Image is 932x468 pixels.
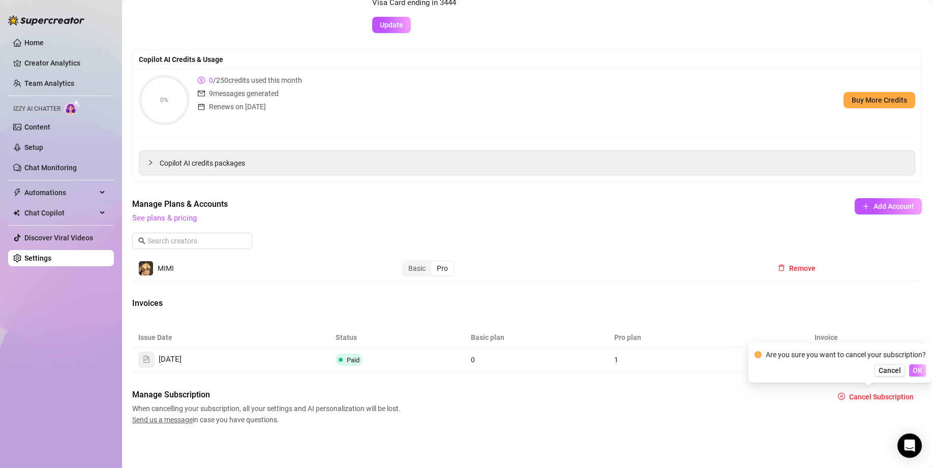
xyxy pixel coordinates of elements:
span: dollar-circle [198,75,205,86]
a: Discover Viral Videos [24,234,93,242]
button: Cancel Subscription [830,389,922,405]
div: segmented control [402,260,455,276]
a: Content [24,123,50,131]
div: Copilot AI Credits & Usage [139,54,915,65]
div: Pro [431,261,454,275]
button: Remove [770,260,824,276]
span: MIMI [158,264,174,272]
span: Chat Copilot [24,205,97,221]
span: Add Account [874,202,914,210]
span: calendar [198,101,205,112]
span: [DATE] [159,354,182,366]
a: Team Analytics [24,79,74,87]
span: Invoices [132,297,303,309]
th: Invoice [731,328,922,348]
span: 0 [209,76,213,84]
span: When cancelling your subscription, all your settings and AI personalization will be lost. in case... [132,403,404,425]
span: Paid [347,356,359,364]
span: mail [198,88,205,99]
input: Search creators [147,235,238,246]
span: 0 [471,356,475,364]
span: Copilot AI credits packages [160,158,907,169]
th: Basic plan [465,328,608,348]
a: Home [24,39,44,47]
span: close-circle [838,393,845,400]
span: Renews on [DATE] [209,101,266,112]
button: Buy More Credits [844,92,915,108]
a: Setup [24,143,43,151]
span: 9 messages generated [209,88,279,99]
img: logo-BBDzfeDw.svg [8,15,84,25]
button: Cancel [875,364,905,377]
a: Chat Monitoring [24,164,77,172]
div: Basic [403,261,431,275]
img: AI Chatter [65,100,80,115]
span: Manage Subscription [132,389,404,401]
button: Update [372,17,411,33]
span: Cancel [879,366,901,375]
a: Settings [24,254,51,262]
span: file-text [143,356,150,363]
span: / 250 credits used this month [209,75,302,86]
span: Cancel Subscription [849,393,914,401]
span: search [138,237,145,244]
span: Manage Plans & Accounts [132,198,786,210]
a: See plans & pricing [132,213,197,223]
span: Update [380,21,403,29]
button: Add Account [855,198,922,214]
div: Are you sure you want to cancel your subscription? [766,349,926,360]
span: Izzy AI Chatter [13,104,61,114]
span: collapsed [147,160,154,166]
th: Pro plan [608,328,731,348]
span: Buy More Credits [852,96,907,104]
span: Remove [789,264,816,272]
span: delete [778,264,785,271]
div: Copilot AI credits packages [139,151,915,175]
img: Chat Copilot [13,209,20,216]
span: OK [913,366,922,375]
span: 1 [614,356,618,364]
span: Send us a message [132,416,193,424]
span: exclamation-circle [755,351,762,358]
div: Open Intercom Messenger [897,433,922,458]
span: Automations [24,184,97,201]
th: Status [329,328,465,348]
span: thunderbolt [13,189,21,197]
span: plus [862,203,869,210]
span: 0% [139,97,190,103]
a: Creator Analytics [24,55,106,71]
img: MIMI [139,261,153,275]
th: Issue Date [132,328,329,348]
button: OK [909,364,926,377]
